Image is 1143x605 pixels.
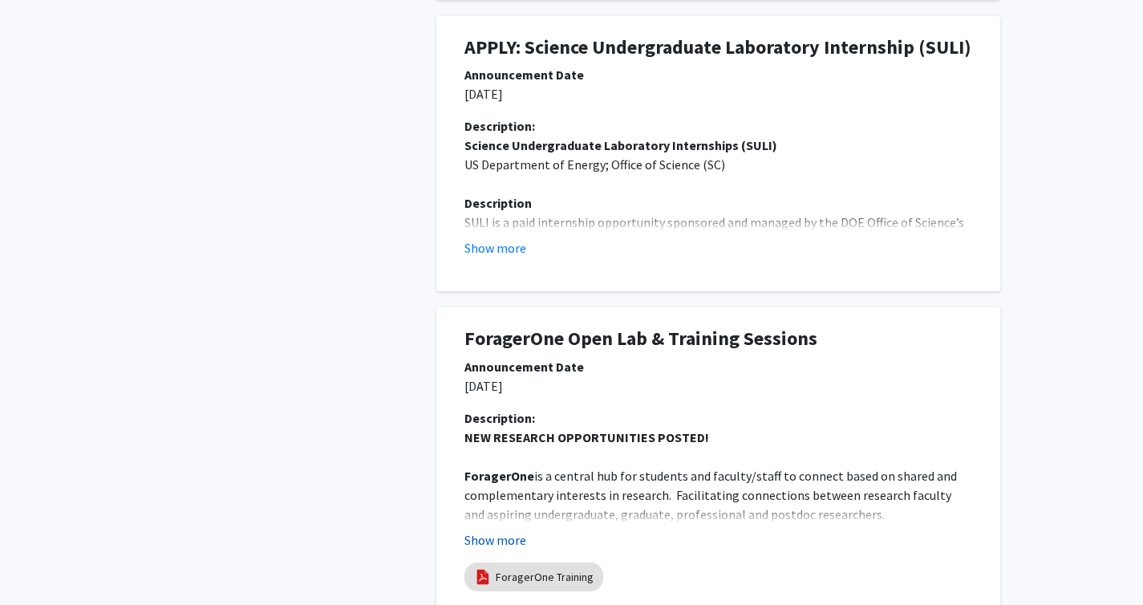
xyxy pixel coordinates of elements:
a: ForagerOne Training [496,569,594,586]
p: US Department of Energy; Office of Science (SC) [464,155,972,174]
div: Announcement Date [464,65,972,84]
p: SULI is a paid internship opportunity sponsored and managed by the DOE Office of Science’s Office... [464,213,972,347]
strong: Description [464,195,532,211]
strong: Science Undergraduate Laboratory Internships (SULI) [464,137,777,153]
h1: ForagerOne Open Lab & Training Sessions [464,327,972,351]
strong: ForagerOne [464,468,534,484]
p: [DATE] [464,376,972,396]
div: Description: [464,116,972,136]
h1: APPLY: Science Undergraduate Laboratory Internship (SULI) [464,36,972,59]
p: [DATE] [464,84,972,104]
img: pdf_icon.png [474,568,492,586]
div: Description: [464,408,972,428]
p: is a central hub for students and faculty/staff to connect based on shared and complementary inte... [464,466,972,524]
button: Show more [464,530,526,550]
button: Show more [464,238,526,258]
iframe: Chat [12,533,68,593]
strong: NEW RESEARCH OPPORTUNITIES POSTED! [464,429,709,445]
div: Announcement Date [464,357,972,376]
